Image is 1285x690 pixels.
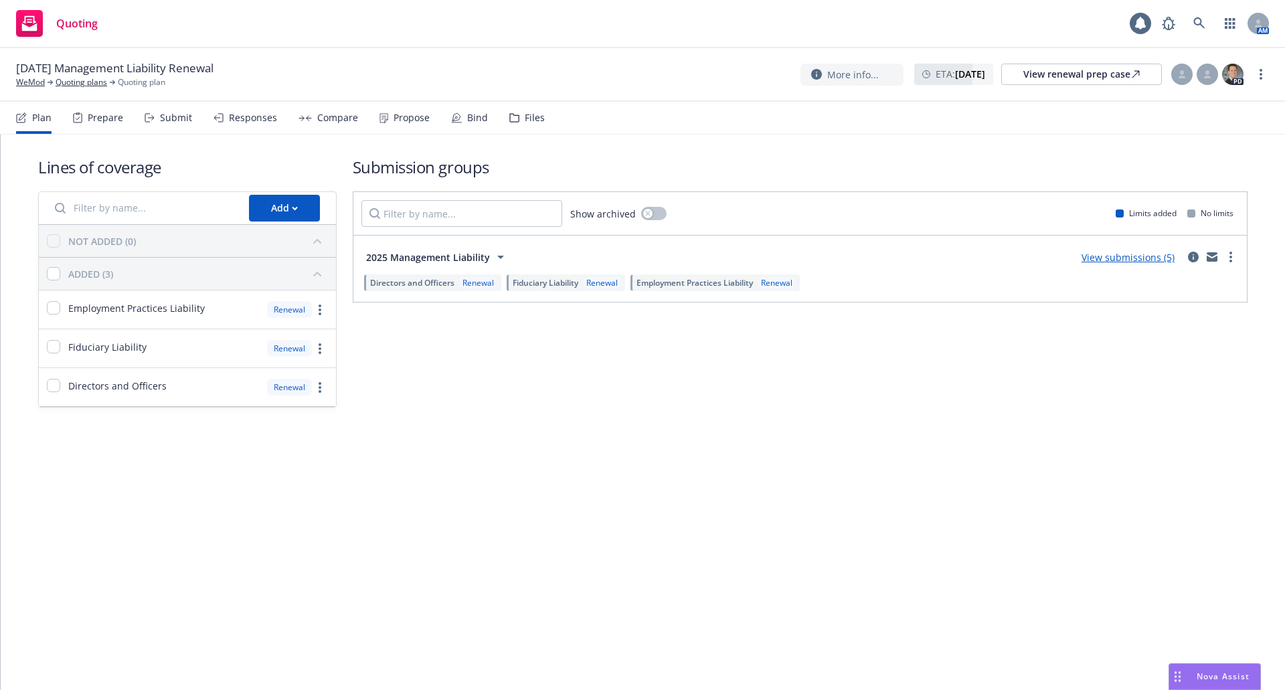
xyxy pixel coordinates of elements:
[312,379,328,396] a: more
[1185,249,1201,265] a: circleInformation
[361,244,513,270] button: 2025 Management Liability
[366,250,490,264] span: 2025 Management Liability
[370,277,454,288] span: Directors and Officers
[11,5,103,42] a: Quoting
[1169,664,1186,689] div: Drag to move
[1116,207,1177,219] div: Limits added
[1217,10,1244,37] a: Switch app
[32,112,52,123] div: Plan
[47,195,241,222] input: Filter by name...
[68,263,328,284] button: ADDED (3)
[68,230,328,252] button: NOT ADDED (0)
[1186,10,1213,37] a: Search
[361,200,562,227] input: Filter by name...
[68,234,136,248] div: NOT ADDED (0)
[936,67,985,81] span: ETA :
[800,64,904,86] button: More info...
[56,18,98,29] span: Quoting
[160,112,192,123] div: Submit
[68,267,113,281] div: ADDED (3)
[1204,249,1220,265] a: mail
[460,277,497,288] div: Renewal
[1001,64,1162,85] a: View renewal prep case
[312,341,328,357] a: more
[1223,249,1239,265] a: more
[16,76,45,88] a: WeMod
[312,302,328,318] a: more
[229,112,277,123] div: Responses
[1155,10,1182,37] a: Report a Bug
[68,340,147,354] span: Fiduciary Liability
[570,207,636,221] span: Show archived
[16,60,213,76] span: [DATE] Management Liability Renewal
[68,301,205,315] span: Employment Practices Liability
[1253,66,1269,82] a: more
[68,379,167,393] span: Directors and Officers
[1187,207,1233,219] div: No limits
[267,301,312,318] div: Renewal
[1169,663,1261,690] button: Nova Assist
[394,112,430,123] div: Propose
[827,68,879,82] span: More info...
[758,277,795,288] div: Renewal
[636,277,753,288] span: Employment Practices Liability
[38,156,337,178] h1: Lines of coverage
[271,195,298,221] div: Add
[525,112,545,123] div: Files
[584,277,620,288] div: Renewal
[88,112,123,123] div: Prepare
[1197,671,1250,682] span: Nova Assist
[267,340,312,357] div: Renewal
[1222,64,1244,85] img: photo
[118,76,165,88] span: Quoting plan
[56,76,107,88] a: Quoting plans
[467,112,488,123] div: Bind
[249,195,320,222] button: Add
[267,379,312,396] div: Renewal
[1023,64,1140,84] div: View renewal prep case
[353,156,1248,178] h1: Submission groups
[513,277,578,288] span: Fiduciary Liability
[955,68,985,80] strong: [DATE]
[317,112,358,123] div: Compare
[1082,251,1175,264] a: View submissions (5)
